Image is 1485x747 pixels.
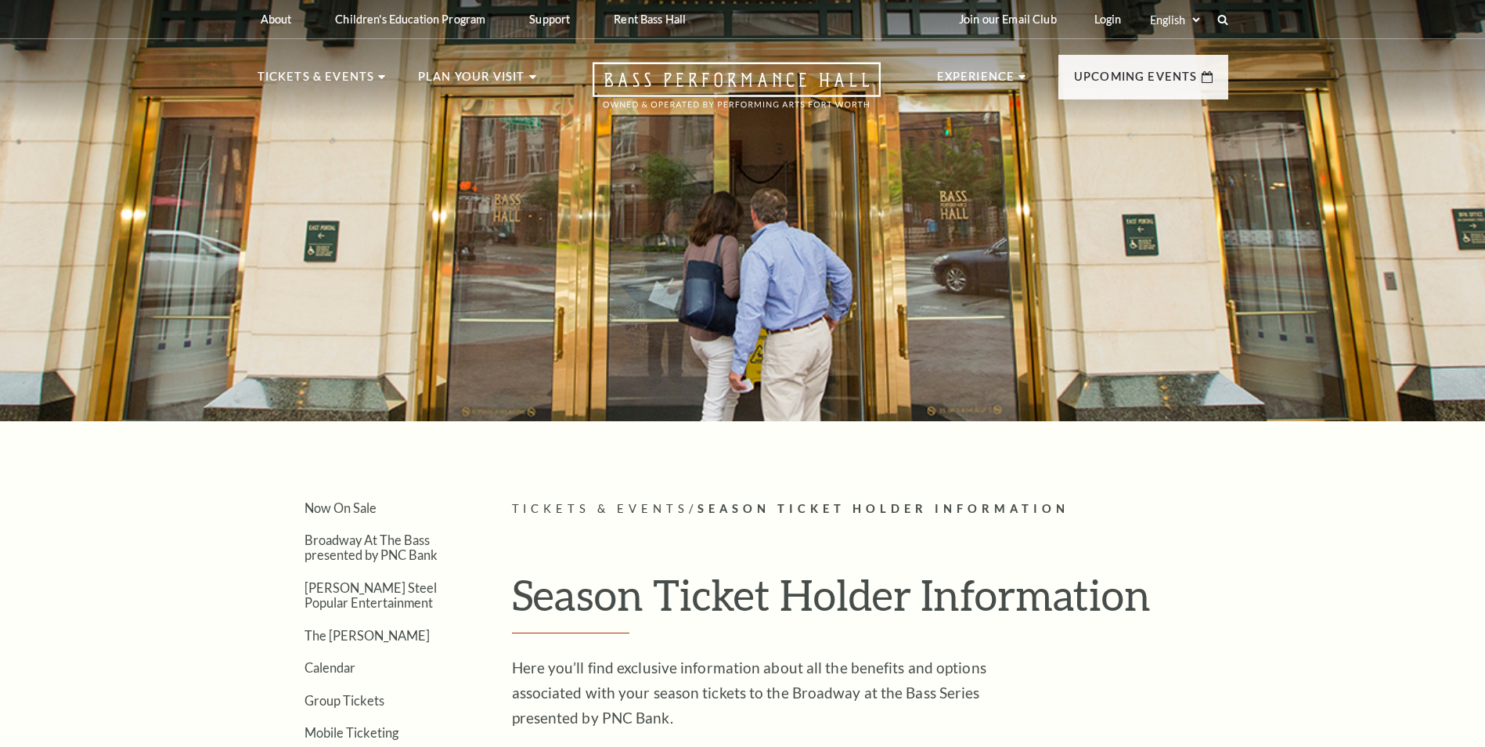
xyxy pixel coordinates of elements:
p: Tickets & Events [258,67,375,96]
a: Mobile Ticketing [305,725,398,740]
p: About [261,13,292,26]
p: Rent Bass Hall [614,13,686,26]
p: Upcoming Events [1074,67,1198,96]
a: Calendar [305,660,355,675]
h1: Season Ticket Holder Information [512,569,1228,633]
p: Children's Education Program [335,13,485,26]
span: Tickets & Events [512,502,690,515]
p: Support [529,13,570,26]
p: / [512,500,1228,519]
p: Here you’ll find exclusive information about all the benefits and options associated with your se... [512,655,1021,731]
a: [PERSON_NAME] Steel Popular Entertainment [305,580,437,610]
a: Group Tickets [305,693,384,708]
span: Season Ticket Holder Information [697,502,1069,515]
a: Now On Sale [305,500,377,515]
select: Select: [1147,13,1202,27]
p: Experience [937,67,1015,96]
a: Broadway At The Bass presented by PNC Bank [305,532,438,562]
a: The [PERSON_NAME] [305,628,430,643]
p: Plan Your Visit [418,67,525,96]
